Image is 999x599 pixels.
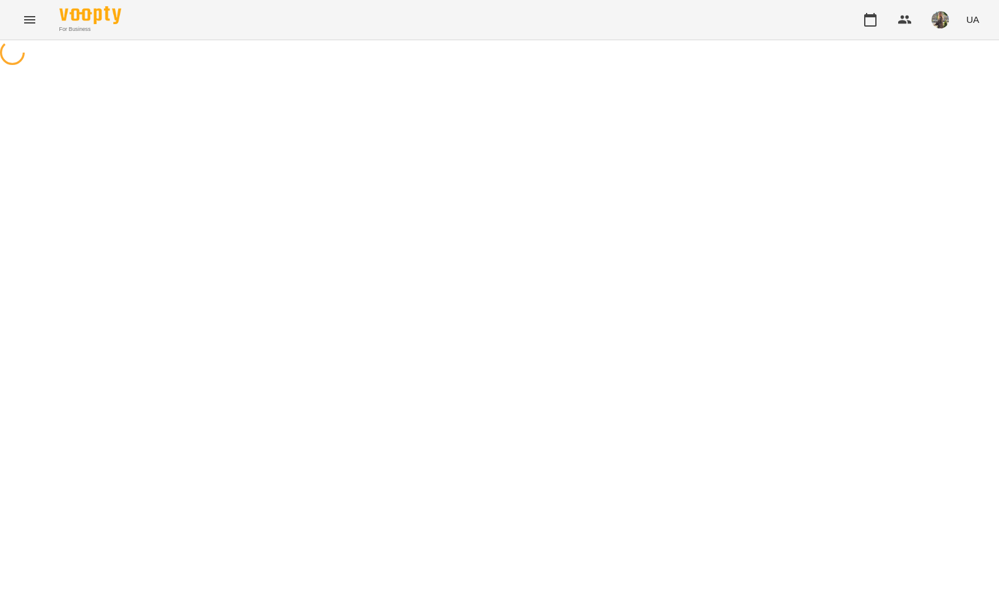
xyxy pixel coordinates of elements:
img: Voopty Logo [59,6,121,24]
span: For Business [59,25,121,33]
span: UA [966,13,979,26]
button: Menu [15,5,45,35]
button: UA [961,8,984,31]
img: d95d3a1f5a58f9939815add2f0358ac8.jpg [932,11,949,28]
